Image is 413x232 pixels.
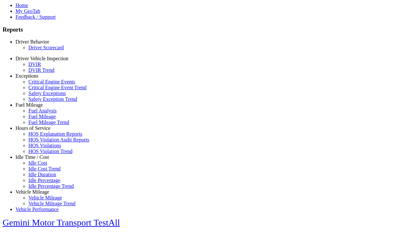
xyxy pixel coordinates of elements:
[15,154,49,160] a: Idle Time / Cost
[28,91,66,96] a: Safety Exceptions
[28,108,57,113] a: Fuel Analysis
[28,45,64,50] a: Driver Scorecard
[15,14,55,20] a: Feedback / Support
[28,96,77,102] a: Safety Exception Trend
[15,189,49,195] a: Vehicle Mileage
[28,183,74,189] a: Idle Percentage Trend
[28,172,56,177] a: Idle Duration
[15,3,28,8] a: Home
[28,120,69,125] a: Fuel Mileage Trend
[15,8,40,14] a: My GeoTab
[15,102,43,108] a: Fuel Mileage
[28,195,62,200] a: Vehicle Mileage
[3,217,120,227] a: Gemini Motor Transport TestAll
[28,85,86,90] a: Critical Engine Event Trend
[28,160,47,166] a: Idle Cost
[28,67,54,73] a: DVIR Trend
[3,26,410,33] h3: Reports
[28,62,41,67] a: DVIR
[15,39,49,44] a: Driver Behavior
[28,149,73,154] a: HOS Violation Trend
[28,114,56,119] a: Fuel Mileage
[15,73,38,79] a: Exceptions
[28,143,61,148] a: HOS Violations
[28,79,75,84] a: Critical Engine Events
[28,201,76,206] a: Vehicle Mileage Trend
[28,137,89,142] a: HOS Violation Audit Reports
[15,207,59,212] a: Vehicle Performance
[15,125,50,131] a: Hours of Service
[28,166,61,171] a: Idle Cost Trend
[28,178,60,183] a: Idle Percentage
[28,131,82,137] a: HOS Explanation Reports
[15,56,68,61] a: Driver Vehicle Inspection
